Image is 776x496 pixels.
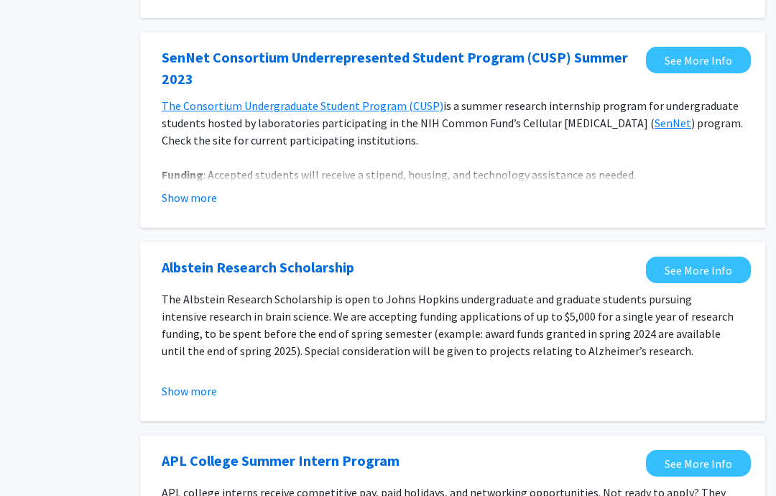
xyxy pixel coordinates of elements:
[646,257,751,283] a: Opens in a new tab
[162,189,217,206] button: Show more
[655,116,691,130] a: SenNet
[162,97,744,149] p: is a summer research internship program for undergraduate students hosted by laboratories partici...
[11,431,61,485] iframe: Chat
[162,98,443,113] a: The Consortium Undergraduate Student Program (CUSP)
[162,167,203,182] strong: Funding
[162,166,744,183] p: : Accepted students will receive a stipend, housing, and technology assistance as needed.
[162,47,639,90] a: Opens in a new tab
[162,257,354,278] a: Opens in a new tab
[162,382,217,400] button: Show more
[162,290,744,359] p: The Albstein Research Scholarship is open to Johns Hopkins undergraduate and graduate students pu...
[162,450,399,472] a: Opens in a new tab
[646,47,751,73] a: Opens in a new tab
[646,450,751,477] a: Opens in a new tab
